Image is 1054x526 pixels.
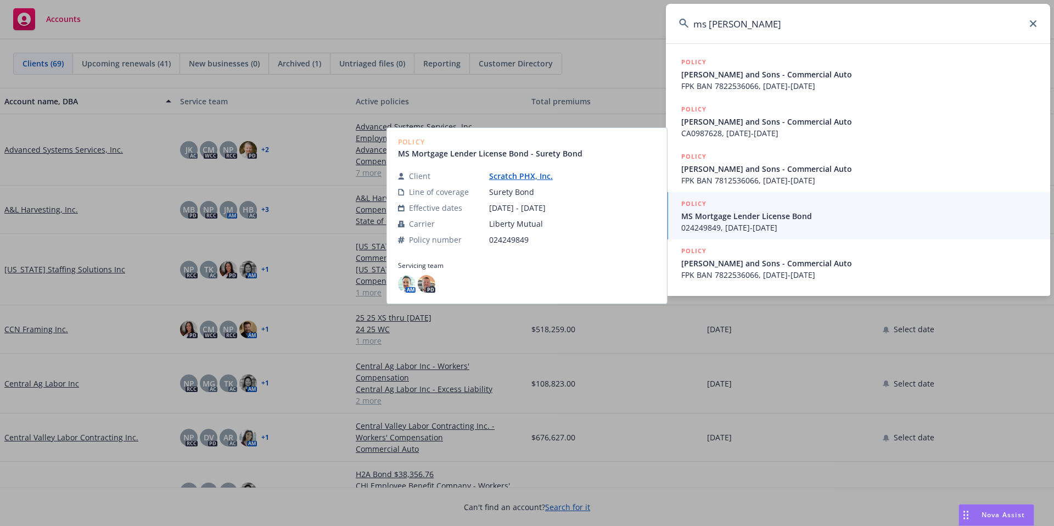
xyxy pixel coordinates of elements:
[681,69,1037,80] span: [PERSON_NAME] and Sons - Commercial Auto
[681,245,707,256] h5: POLICY
[681,163,1037,175] span: [PERSON_NAME] and Sons - Commercial Auto
[681,127,1037,139] span: CA0987628, [DATE]-[DATE]
[681,258,1037,269] span: [PERSON_NAME] and Sons - Commercial Auto
[666,192,1050,239] a: POLICYMS Mortgage Lender License Bond024249849, [DATE]-[DATE]
[681,104,707,115] h5: POLICY
[666,239,1050,287] a: POLICY[PERSON_NAME] and Sons - Commercial AutoFPK BAN 7822536066, [DATE]-[DATE]
[681,80,1037,92] span: FPK BAN 7822536066, [DATE]-[DATE]
[681,222,1037,233] span: 024249849, [DATE]-[DATE]
[666,98,1050,145] a: POLICY[PERSON_NAME] and Sons - Commercial AutoCA0987628, [DATE]-[DATE]
[681,57,707,68] h5: POLICY
[666,145,1050,192] a: POLICY[PERSON_NAME] and Sons - Commercial AutoFPK BAN 7812536066, [DATE]-[DATE]
[982,510,1025,519] span: Nova Assist
[666,51,1050,98] a: POLICY[PERSON_NAME] and Sons - Commercial AutoFPK BAN 7822536066, [DATE]-[DATE]
[681,198,707,209] h5: POLICY
[958,504,1034,526] button: Nova Assist
[681,175,1037,186] span: FPK BAN 7812536066, [DATE]-[DATE]
[681,269,1037,281] span: FPK BAN 7822536066, [DATE]-[DATE]
[666,4,1050,43] input: Search...
[681,210,1037,222] span: MS Mortgage Lender License Bond
[959,505,973,525] div: Drag to move
[681,151,707,162] h5: POLICY
[681,116,1037,127] span: [PERSON_NAME] and Sons - Commercial Auto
